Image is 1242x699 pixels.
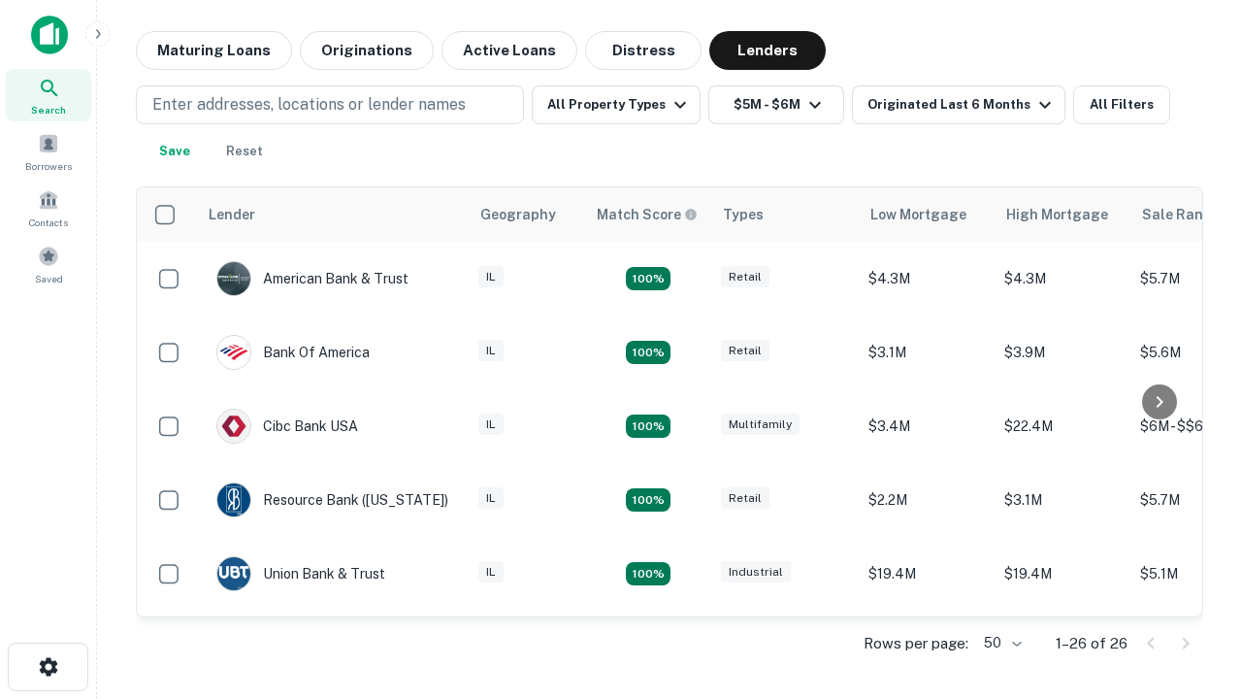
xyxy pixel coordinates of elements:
[859,316,995,389] td: $3.1M
[217,336,250,369] img: picture
[870,203,966,226] div: Low Mortgage
[31,102,66,117] span: Search
[859,389,995,463] td: $3.4M
[144,132,206,171] button: Save your search to get updates of matches that match your search criteria.
[217,262,250,295] img: picture
[721,487,769,510] div: Retail
[209,203,255,226] div: Lender
[995,611,1130,684] td: $4M
[478,266,504,288] div: IL
[1145,544,1242,637] iframe: Chat Widget
[626,341,670,364] div: Matching Properties: 4, hasApolloMatch: undefined
[626,415,670,438] div: Matching Properties: 4, hasApolloMatch: undefined
[995,187,1130,242] th: High Mortgage
[597,204,694,225] h6: Match Score
[721,414,800,436] div: Multifamily
[859,611,995,684] td: $4M
[216,261,409,296] div: American Bank & Trust
[597,204,698,225] div: Capitalize uses an advanced AI algorithm to match your search with the best lender. The match sco...
[976,629,1025,657] div: 50
[859,187,995,242] th: Low Mortgage
[711,187,859,242] th: Types
[216,409,358,444] div: Cibc Bank USA
[995,316,1130,389] td: $3.9M
[1073,85,1170,124] button: All Filters
[6,125,91,178] a: Borrowers
[152,93,466,116] p: Enter addresses, locations or lender names
[213,132,276,171] button: Reset
[217,557,250,590] img: picture
[216,556,385,591] div: Union Bank & Trust
[217,410,250,443] img: picture
[1056,632,1128,655] p: 1–26 of 26
[136,31,292,70] button: Maturing Loans
[709,31,826,70] button: Lenders
[585,187,711,242] th: Capitalize uses an advanced AI algorithm to match your search with the best lender. The match sco...
[852,85,1065,124] button: Originated Last 6 Months
[626,562,670,585] div: Matching Properties: 4, hasApolloMatch: undefined
[216,335,370,370] div: Bank Of America
[1006,203,1108,226] div: High Mortgage
[6,182,91,234] a: Contacts
[29,215,68,230] span: Contacts
[441,31,577,70] button: Active Loans
[626,488,670,512] div: Matching Properties: 4, hasApolloMatch: undefined
[478,561,504,583] div: IL
[995,389,1130,463] td: $22.4M
[478,414,504,436] div: IL
[6,238,91,290] a: Saved
[721,340,769,362] div: Retail
[995,242,1130,316] td: $4.3M
[197,187,469,242] th: Lender
[478,340,504,362] div: IL
[859,537,995,611] td: $19.4M
[300,31,434,70] button: Originations
[25,158,72,174] span: Borrowers
[216,483,448,517] div: Resource Bank ([US_STATE])
[136,85,524,124] button: Enter addresses, locations or lender names
[995,537,1130,611] td: $19.4M
[721,266,769,288] div: Retail
[859,463,995,537] td: $2.2M
[585,31,702,70] button: Distress
[6,69,91,121] a: Search
[35,271,63,286] span: Saved
[721,561,791,583] div: Industrial
[626,267,670,290] div: Matching Properties: 7, hasApolloMatch: undefined
[859,242,995,316] td: $4.3M
[31,16,68,54] img: capitalize-icon.png
[480,203,556,226] div: Geography
[723,203,764,226] div: Types
[532,85,701,124] button: All Property Types
[995,463,1130,537] td: $3.1M
[708,85,844,124] button: $5M - $6M
[864,632,968,655] p: Rows per page:
[867,93,1057,116] div: Originated Last 6 Months
[478,487,504,510] div: IL
[469,187,585,242] th: Geography
[217,483,250,516] img: picture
